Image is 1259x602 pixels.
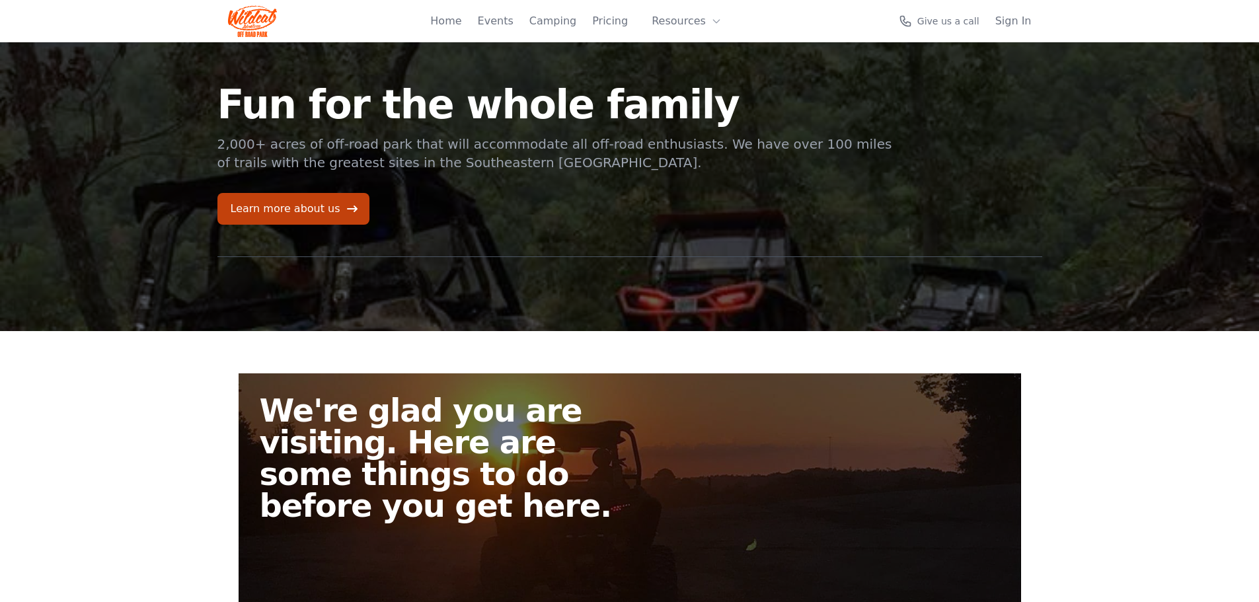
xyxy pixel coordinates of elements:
p: 2,000+ acres of off-road park that will accommodate all off-road enthusiasts. We have over 100 mi... [217,135,894,172]
button: Resources [644,8,730,34]
a: Pricing [592,13,628,29]
h1: Fun for the whole family [217,85,894,124]
span: Give us a call [917,15,979,28]
a: Give us a call [899,15,979,28]
a: Camping [529,13,576,29]
img: Wildcat Logo [228,5,278,37]
h2: We're glad you are visiting. Here are some things to do before you get here. [260,395,640,521]
a: Sign In [995,13,1032,29]
a: Home [430,13,461,29]
a: Learn more about us [217,193,369,225]
a: Events [478,13,514,29]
